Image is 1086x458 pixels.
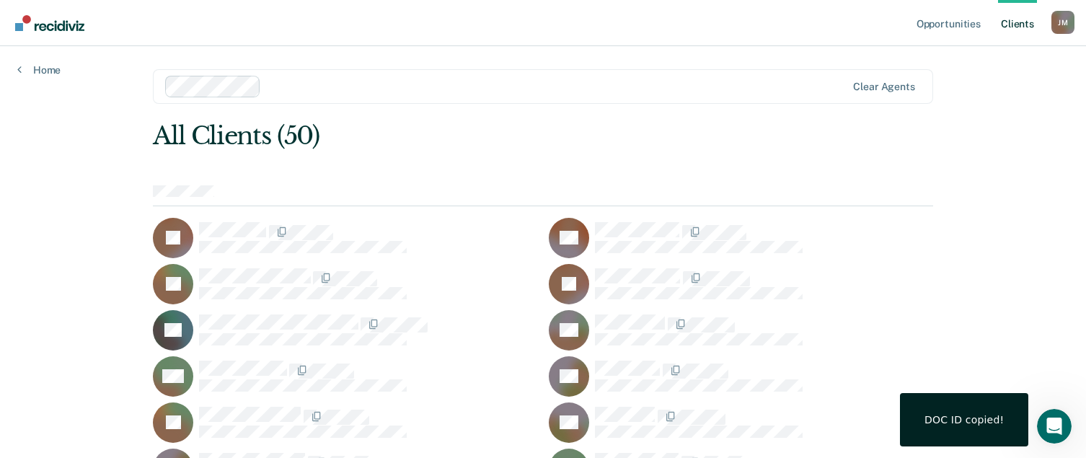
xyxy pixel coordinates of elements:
div: DOC ID copied! [924,413,1004,426]
div: Clear agents [853,81,914,93]
div: J M [1051,11,1074,34]
div: All Clients (50) [153,121,777,151]
button: Profile dropdown button [1051,11,1074,34]
a: Home [17,63,61,76]
iframe: Intercom live chat [1037,409,1072,444]
img: Recidiviz [15,15,84,31]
